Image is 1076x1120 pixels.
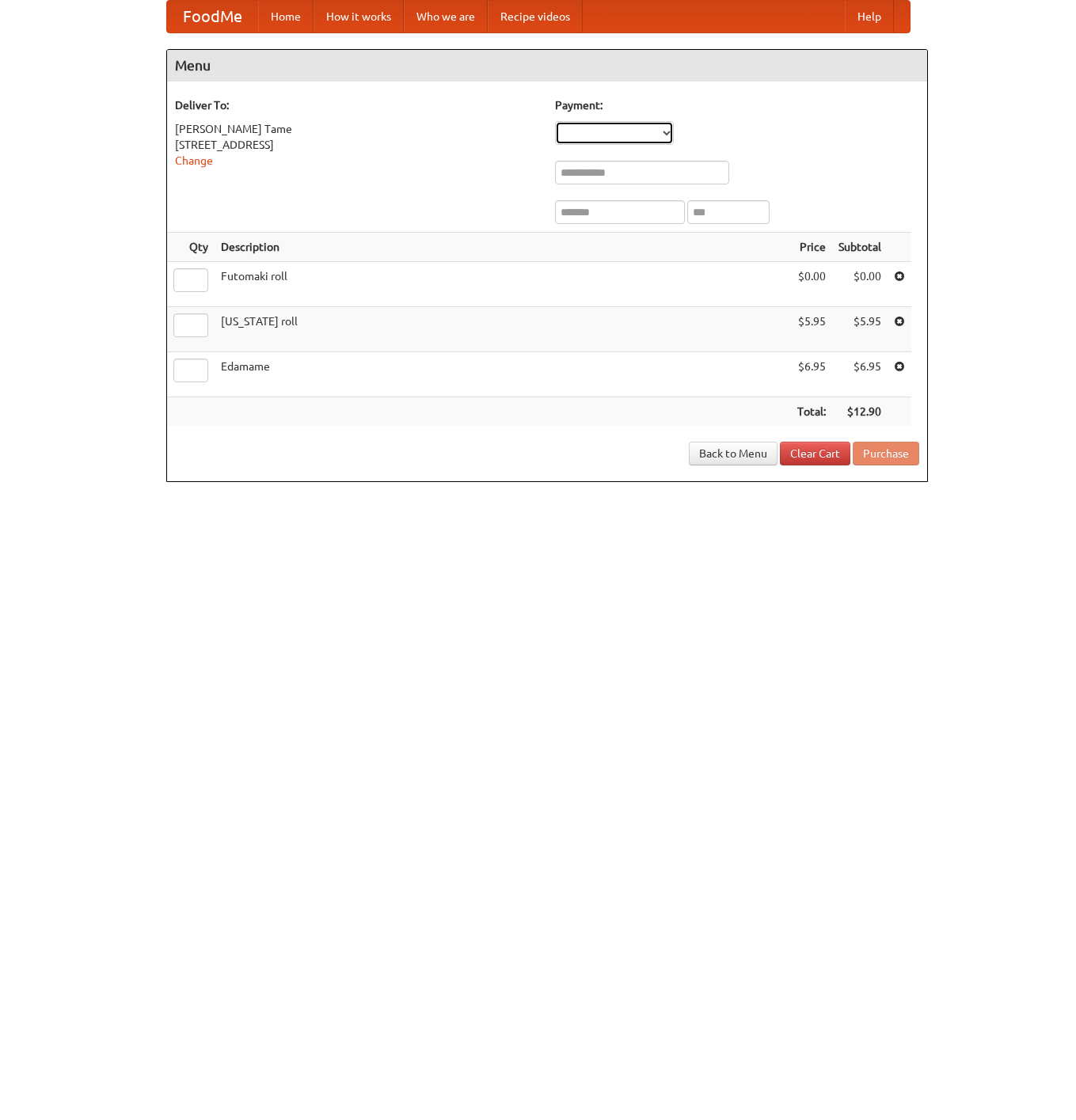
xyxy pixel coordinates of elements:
h5: Payment: [555,97,919,113]
th: Qty [167,233,215,262]
td: Futomaki roll [215,262,791,307]
a: FoodMe [167,1,258,32]
div: [STREET_ADDRESS] [175,137,539,153]
td: $0.00 [791,262,832,307]
th: Total: [791,397,832,427]
h5: Deliver To: [175,97,539,113]
td: $6.95 [832,352,888,397]
td: [US_STATE] roll [215,307,791,352]
td: $6.95 [791,352,832,397]
a: Change [175,154,213,167]
h4: Menu [167,50,927,82]
a: Back to Menu [689,442,778,465]
th: Subtotal [832,233,888,262]
th: Description [215,233,791,262]
td: $0.00 [832,262,888,307]
td: $5.95 [832,307,888,352]
a: Who we are [404,1,488,32]
td: $5.95 [791,307,832,352]
td: Edamame [215,352,791,397]
a: Help [845,1,894,32]
button: Purchase [853,442,919,465]
div: [PERSON_NAME] Tame [175,121,539,137]
th: Price [791,233,832,262]
a: Home [258,1,314,32]
a: Clear Cart [780,442,850,465]
th: $12.90 [832,397,888,427]
a: How it works [314,1,404,32]
a: Recipe videos [488,1,583,32]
